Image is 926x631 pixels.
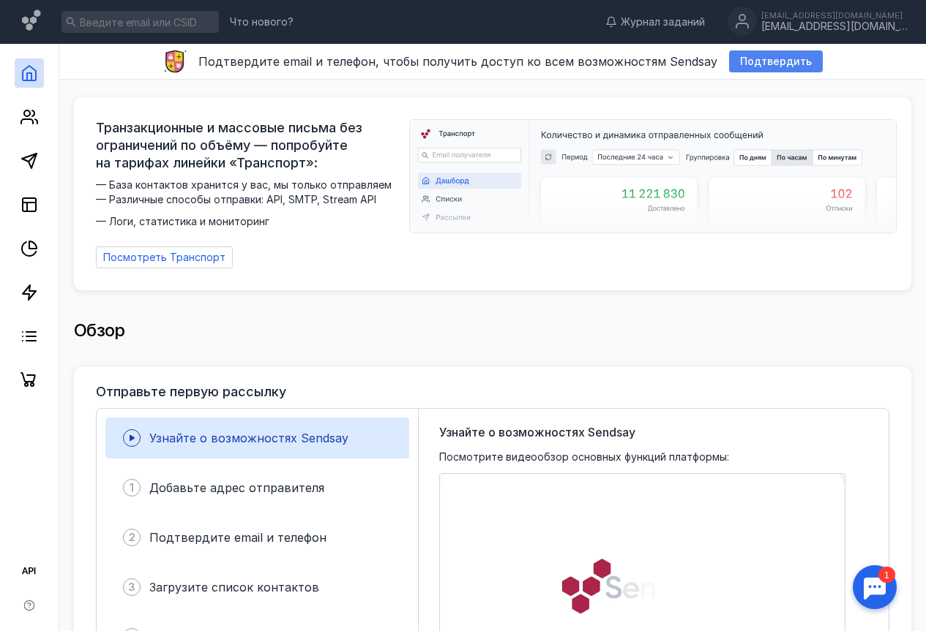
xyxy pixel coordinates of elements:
[96,385,286,399] h3: Отправьте первую рассылку
[61,11,219,33] input: Введите email или CSID
[598,15,712,29] a: Журнал заданий
[129,530,135,545] span: 2
[439,423,635,441] span: Узнайте о возможностях Sendsay
[740,56,812,68] span: Подтвердить
[198,54,717,69] span: Подтвердите email и телефон, чтобы получить доступ ко всем возможностям Sendsay
[230,17,294,27] span: Что нового?
[128,580,135,594] span: 3
[96,119,400,172] span: Транзакционные и массовые письма без ограничений по объёму — попробуйте на тарифах линейки «Транс...
[149,580,319,594] span: Загрузите список контактов
[621,15,705,29] span: Журнал заданий
[103,252,225,264] span: Посмотреть Транспорт
[410,120,896,233] img: dashboard-transport-banner
[761,11,908,20] div: [EMAIL_ADDRESS][DOMAIN_NAME]
[761,20,908,33] div: [EMAIL_ADDRESS][DOMAIN_NAME]
[149,480,324,495] span: Добавьте адрес отправителя
[33,9,50,25] div: 1
[96,246,233,268] a: Посмотреть Транспорт
[96,178,400,229] span: — База контактов хранится у вас, мы только отправляем — Различные способы отправки: API, SMTP, St...
[439,450,729,464] span: Посмотрите видеообзор основных функций платформы:
[223,17,301,27] a: Что нового?
[130,480,134,495] span: 1
[149,530,326,545] span: Подтвердите email и телефон
[729,50,823,72] button: Подтвердить
[149,431,348,445] span: Узнайте о возможностях Sendsay
[74,320,125,341] span: Обзор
